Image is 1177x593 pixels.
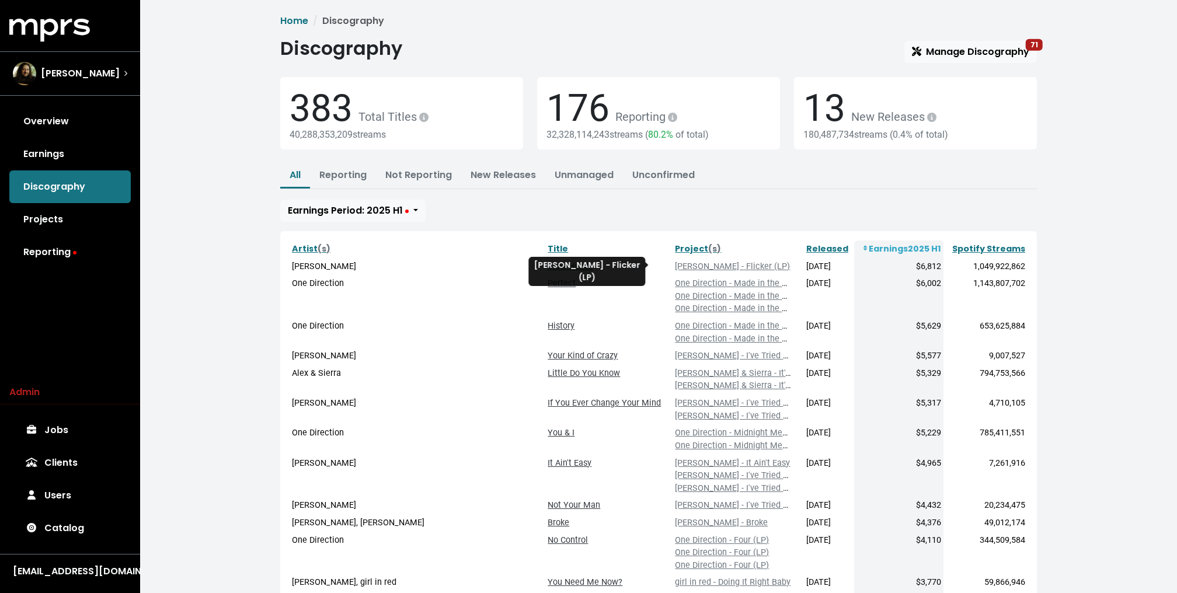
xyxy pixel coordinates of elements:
[290,497,545,514] td: [PERSON_NAME]
[803,86,845,130] span: 13
[548,351,618,361] a: Your Kind of Crazy
[9,203,131,236] a: Projects
[675,483,909,493] a: [PERSON_NAME] - I've Tried Everything But Therapy Pt. 2 (LP)
[9,564,131,579] button: [EMAIL_ADDRESS][DOMAIN_NAME]
[288,204,409,217] span: Earnings Period: 2025 H1
[804,424,854,454] td: [DATE]
[280,37,402,60] h1: Discography
[943,318,1028,347] td: 653,625,884
[548,243,568,254] a: Title
[943,395,1028,424] td: 4,710,105
[675,535,769,545] a: One Direction - Four (LP)
[856,320,941,333] div: $5,629
[675,518,768,528] a: [PERSON_NAME] - Broke
[290,455,545,497] td: [PERSON_NAME]
[290,395,545,424] td: [PERSON_NAME]
[385,168,452,182] a: Not Reporting
[675,243,721,254] a: Project(s)
[548,518,569,528] a: Broke
[675,368,844,378] a: [PERSON_NAME] & Sierra - It's About Us (LP)
[290,168,301,182] a: All
[292,243,330,254] a: Artist(s)
[675,470,902,480] a: [PERSON_NAME] - I've Tried Everything But Therapy (Part 2)
[804,574,854,591] td: [DATE]
[943,514,1028,532] td: 49,012,174
[675,278,817,288] a: One Direction - Made in the A.M. (LP)
[308,14,384,28] li: Discography
[610,110,680,124] span: Reporting
[353,110,431,124] span: Total Titles
[548,500,600,510] a: Not Your Man
[856,427,941,439] div: $5,229
[943,347,1028,365] td: 9,007,527
[943,424,1028,454] td: 785,411,551
[856,277,941,290] div: $6,002
[804,395,854,424] td: [DATE]
[675,261,790,271] a: [PERSON_NAME] - Flicker (LP)
[708,243,721,254] span: (s)
[528,257,645,286] div: [PERSON_NAME] - Flicker (LP)
[290,86,353,130] span: 383
[548,368,620,378] a: Little Do You Know
[893,129,913,140] span: 0.4%
[943,275,1028,318] td: 1,143,807,702
[471,168,536,182] a: New Releases
[290,258,545,275] td: [PERSON_NAME]
[804,365,854,395] td: [DATE]
[548,458,591,468] a: It Ain't Easy
[943,365,1028,395] td: 794,753,566
[912,45,1029,58] span: Manage Discography
[856,457,941,470] div: $4,965
[13,564,127,578] div: [EMAIL_ADDRESS][DOMAIN_NAME]
[632,168,695,182] a: Unconfirmed
[856,397,941,410] div: $5,317
[290,129,514,140] div: 40,288,353,209 streams
[804,532,854,574] td: [DATE]
[675,577,791,587] a: girl in red - Doing It Right Baby
[290,424,545,454] td: One Direction
[546,86,610,130] span: 176
[675,411,902,421] a: [PERSON_NAME] - I've Tried Everything But Therapy (Part 2)
[952,243,1025,254] a: Spotify Streams
[41,67,120,81] span: [PERSON_NAME]
[290,275,545,318] td: One Direction
[803,129,1028,140] div: 180,487,734 streams ( of total)
[804,347,854,365] td: [DATE]
[548,428,574,438] a: You & I
[856,576,941,589] div: $3,770
[9,105,131,138] a: Overview
[548,398,661,408] a: If You Ever Change Your Mind
[675,560,769,570] a: One Direction - Four (LP)
[290,318,545,347] td: One Direction
[675,351,902,361] a: [PERSON_NAME] - I've Tried Everything But Therapy (Part 2)
[675,398,963,408] a: [PERSON_NAME] - I've Tried Everything But Therapy (Complete Edition) (LP)
[290,514,545,532] td: [PERSON_NAME], [PERSON_NAME]
[856,350,941,362] div: $5,577
[548,321,574,331] a: History
[13,62,36,85] img: The selected account / producer
[856,367,941,380] div: $5,329
[548,535,588,545] a: No Control
[9,447,131,479] a: Clients
[290,532,545,574] td: One Direction
[290,365,545,395] td: Alex & Sierra
[675,428,827,438] a: One Direction - Midnight Memories (LP)
[943,574,1028,591] td: 59,866,946
[856,534,941,547] div: $4,110
[804,514,854,532] td: [DATE]
[319,168,367,182] a: Reporting
[675,334,817,344] a: One Direction - Made in the A.M. (LP)
[804,258,854,275] td: [DATE]
[9,23,90,36] a: mprs logo
[845,110,939,124] span: New Releases
[675,441,827,451] a: One Direction - Midnight Memories (LP)
[943,532,1028,574] td: 344,509,584
[290,347,545,365] td: [PERSON_NAME]
[280,14,1037,28] nav: breadcrumb
[856,260,941,273] div: $6,812
[856,499,941,512] div: $4,432
[943,497,1028,514] td: 20,234,475
[943,258,1028,275] td: 1,049,922,862
[675,304,817,313] a: One Direction - Made in the A.M. (LP)
[675,321,817,331] a: One Direction - Made in the A.M. (LP)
